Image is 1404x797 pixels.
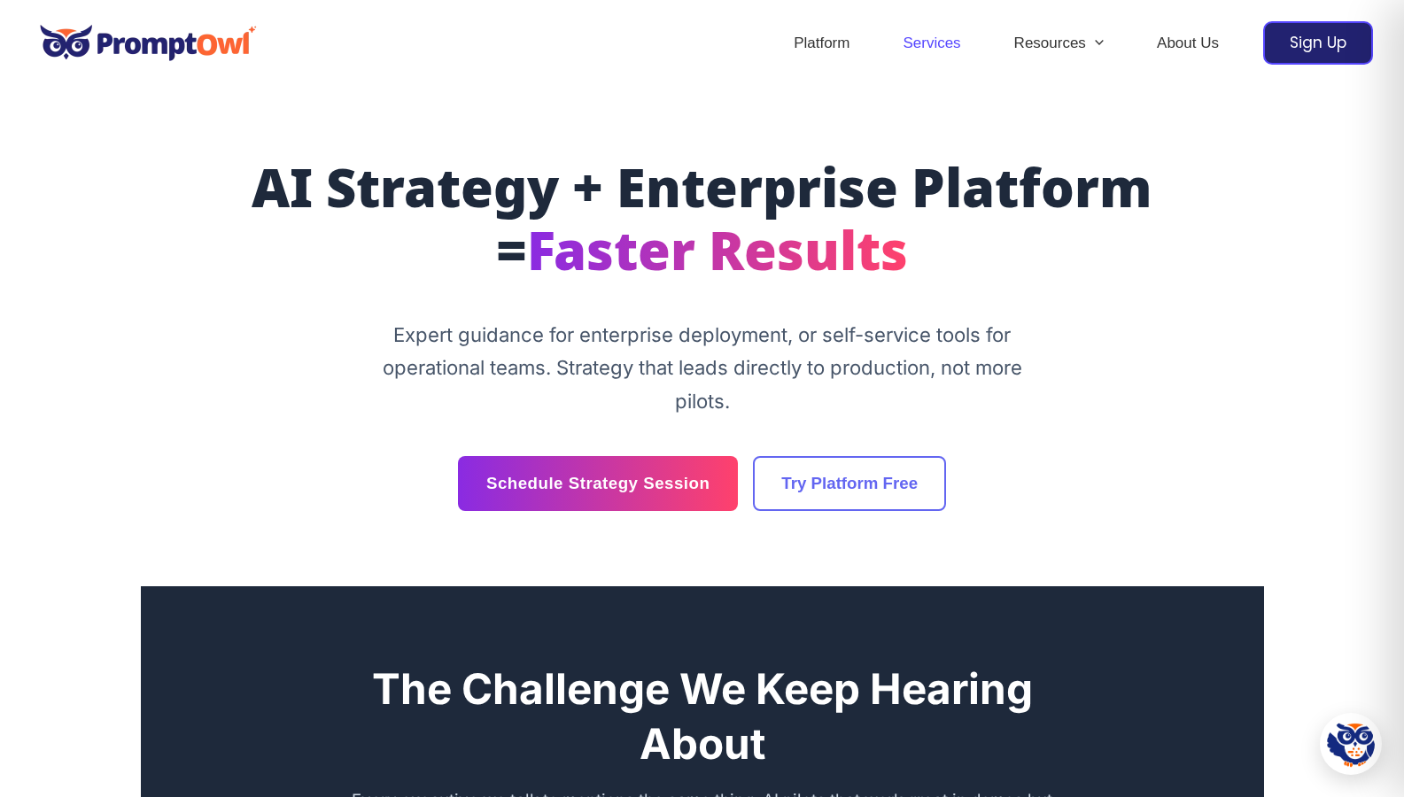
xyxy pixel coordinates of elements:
[1086,12,1104,74] span: Menu Toggle
[1326,719,1375,768] img: Hootie - PromptOwl AI Assistant
[458,456,738,511] a: Schedule Strategy Session
[753,456,946,511] a: Try Platform Free
[1130,12,1245,74] a: About Us
[767,12,1245,74] nav: Site Navigation: Header
[1263,21,1373,65] a: Sign Up
[348,662,1057,771] h2: The Challenge We Keep Hearing About
[527,221,908,290] span: Faster Results
[201,162,1204,289] h1: AI Strategy + Enterprise Platform =
[876,12,987,74] a: Services
[767,12,876,74] a: Platform
[31,12,266,74] img: promptowl.ai logo
[370,319,1035,419] p: Expert guidance for enterprise deployment, or self-service tools for operational teams. Strategy ...
[988,12,1130,74] a: ResourcesMenu Toggle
